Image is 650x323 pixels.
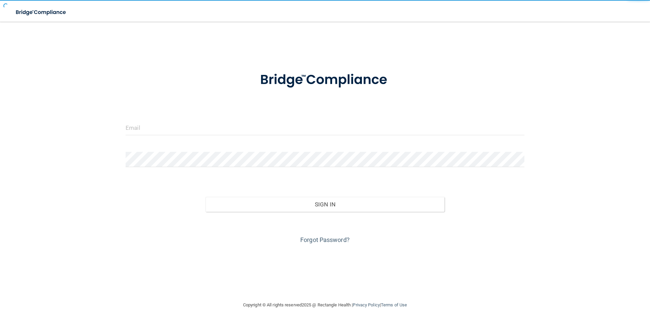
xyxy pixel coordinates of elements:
button: Sign In [205,197,445,212]
a: Privacy Policy [353,302,380,307]
input: Email [126,120,524,135]
img: bridge_compliance_login_screen.278c3ca4.svg [10,5,72,19]
a: Terms of Use [381,302,407,307]
img: bridge_compliance_login_screen.278c3ca4.svg [246,62,404,98]
a: Forgot Password? [300,236,350,243]
div: Copyright © All rights reserved 2025 @ Rectangle Health | | [201,294,449,316]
